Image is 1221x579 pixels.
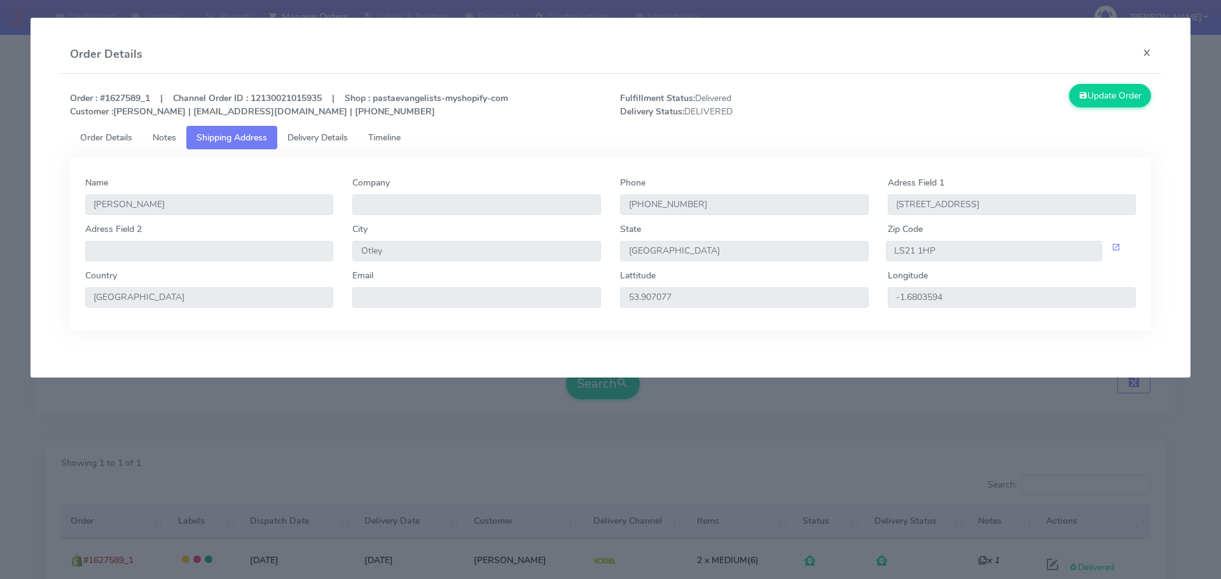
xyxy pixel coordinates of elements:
[1069,84,1152,107] button: Update Order
[352,269,373,282] label: Email
[197,132,267,144] span: Shipping Address
[352,176,390,189] label: Company
[70,92,508,118] strong: Order : #1627589_1 | Channel Order ID : 12130021015935 | Shop : pastaevangelists-myshopify-com [P...
[368,132,401,144] span: Timeline
[70,106,113,118] strong: Customer :
[70,46,142,63] h4: Order Details
[85,269,117,282] label: Country
[153,132,176,144] span: Notes
[70,126,1152,149] ul: Tabs
[620,176,645,189] label: Phone
[85,176,108,189] label: Name
[620,269,656,282] label: Lattitude
[620,106,684,118] strong: Delivery Status:
[85,222,142,236] label: Adress Field 2
[287,132,348,144] span: Delivery Details
[888,176,944,189] label: Adress Field 1
[620,92,695,104] strong: Fulfillment Status:
[80,132,132,144] span: Order Details
[888,222,923,236] label: Zip Code
[620,222,641,236] label: State
[610,92,886,118] span: Delivered DELIVERED
[1133,36,1161,69] button: Close
[888,269,928,282] label: Longitude
[352,222,368,236] label: City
